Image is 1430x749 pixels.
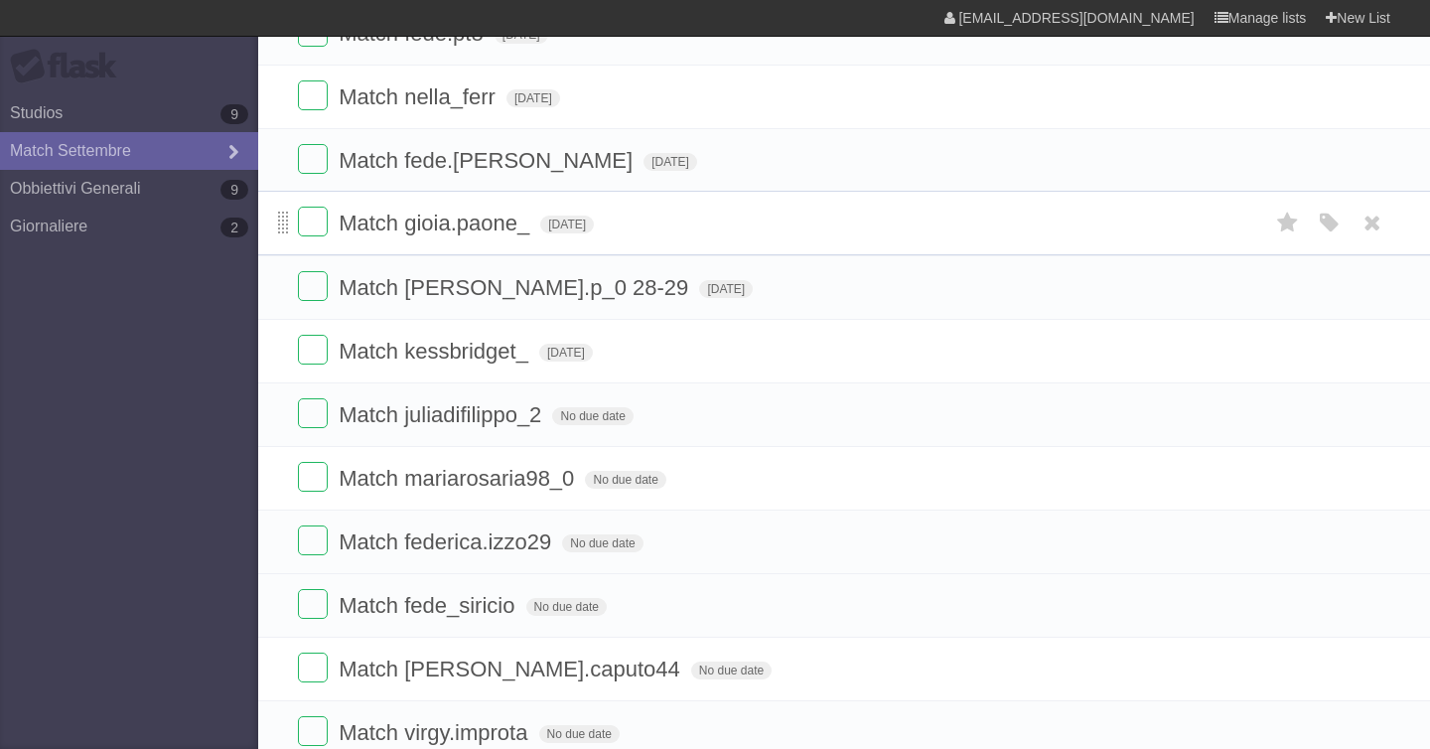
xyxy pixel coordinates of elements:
[585,471,665,489] span: No due date
[220,104,248,124] b: 9
[298,335,328,365] label: Done
[298,144,328,174] label: Done
[298,398,328,428] label: Done
[506,89,560,107] span: [DATE]
[298,525,328,555] label: Done
[1269,207,1307,239] label: Star task
[298,653,328,682] label: Done
[339,402,546,427] span: Match juliadifilippo_2
[339,339,533,364] span: Match kessbridget_
[562,534,643,552] span: No due date
[339,720,532,745] span: Match virgy.improta
[339,466,579,491] span: Match mariarosaria98_0
[339,211,534,235] span: Match gioia.paone_
[339,657,685,681] span: Match [PERSON_NAME].caputo44
[298,80,328,110] label: Done
[552,407,633,425] span: No due date
[298,462,328,492] label: Done
[298,207,328,236] label: Done
[540,216,594,233] span: [DATE]
[339,148,638,173] span: Match fede.[PERSON_NAME]
[539,725,620,743] span: No due date
[298,716,328,746] label: Done
[539,344,593,362] span: [DATE]
[339,84,500,109] span: Match nella_ferr
[339,529,556,554] span: Match federica.izzo29
[220,218,248,237] b: 2
[10,49,129,84] div: Flask
[298,589,328,619] label: Done
[526,598,607,616] span: No due date
[339,593,519,618] span: Match fede_siricio
[691,662,772,679] span: No due date
[699,280,753,298] span: [DATE]
[339,275,693,300] span: Match [PERSON_NAME].p_0 28-29
[298,271,328,301] label: Done
[220,180,248,200] b: 9
[643,153,697,171] span: [DATE]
